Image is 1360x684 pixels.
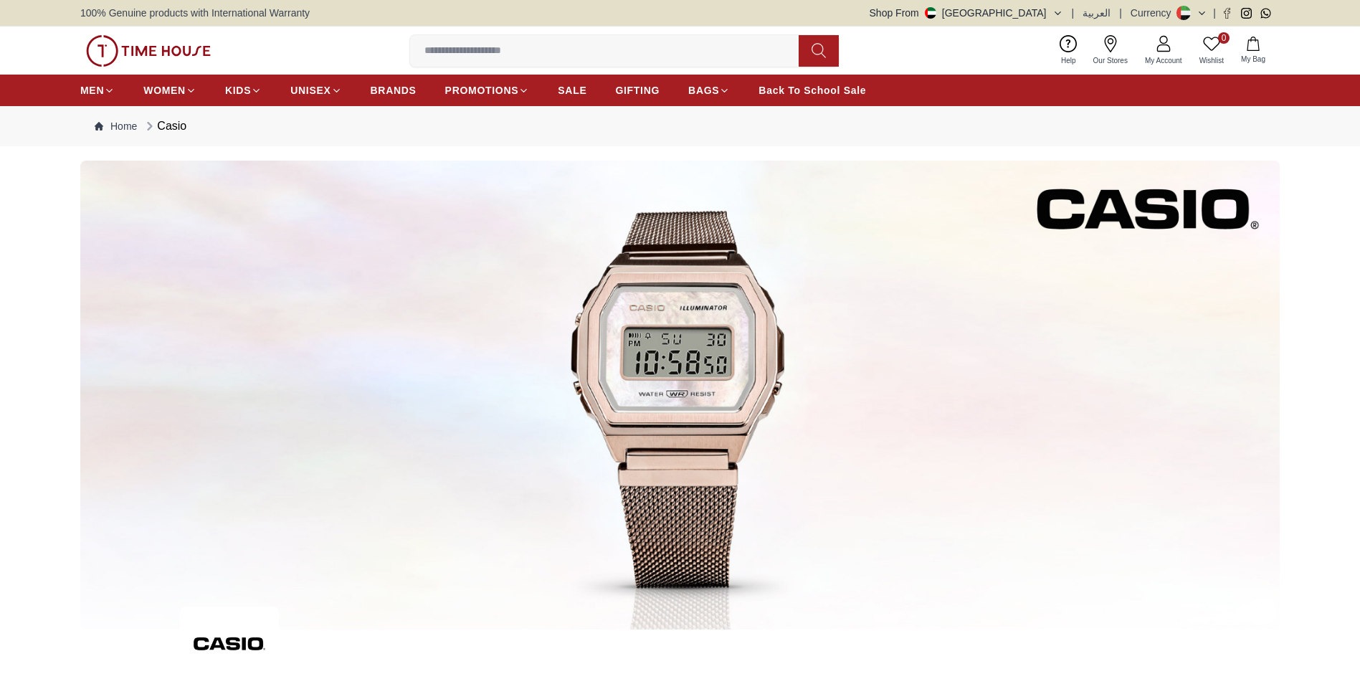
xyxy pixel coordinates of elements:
a: KIDS [225,77,262,103]
a: SALE [558,77,586,103]
img: ... [180,606,279,681]
span: Wishlist [1194,55,1230,66]
span: | [1213,6,1216,20]
span: KIDS [225,83,251,98]
a: WOMEN [143,77,196,103]
a: UNISEX [290,77,341,103]
span: Back To School Sale [759,83,866,98]
a: Home [95,119,137,133]
nav: Breadcrumb [80,106,1280,146]
div: Currency [1131,6,1177,20]
span: SALE [558,83,586,98]
a: Back To School Sale [759,77,866,103]
img: ... [86,35,211,67]
a: Whatsapp [1260,8,1271,19]
span: GIFTING [615,83,660,98]
span: MEN [80,83,104,98]
a: Our Stores [1085,32,1136,69]
span: BRANDS [371,83,417,98]
span: UNISEX [290,83,331,98]
a: Help [1052,32,1085,69]
span: | [1119,6,1122,20]
div: Casio [143,118,186,135]
span: Our Stores [1088,55,1133,66]
img: ... [80,161,1280,630]
button: العربية [1083,6,1111,20]
a: GIFTING [615,77,660,103]
span: 100% Genuine products with International Warranty [80,6,310,20]
button: Shop From[GEOGRAPHIC_DATA] [870,6,1063,20]
span: BAGS [688,83,719,98]
span: Help [1055,55,1082,66]
a: BRANDS [371,77,417,103]
span: 0 [1218,32,1230,44]
span: PROMOTIONS [445,83,519,98]
span: My Bag [1235,54,1271,65]
img: United Arab Emirates [925,7,936,19]
a: BAGS [688,77,730,103]
a: 0Wishlist [1191,32,1232,69]
span: My Account [1139,55,1188,66]
a: Facebook [1222,8,1232,19]
a: Instagram [1241,8,1252,19]
span: | [1072,6,1075,20]
a: MEN [80,77,115,103]
a: PROMOTIONS [445,77,530,103]
span: WOMEN [143,83,186,98]
button: My Bag [1232,34,1274,67]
